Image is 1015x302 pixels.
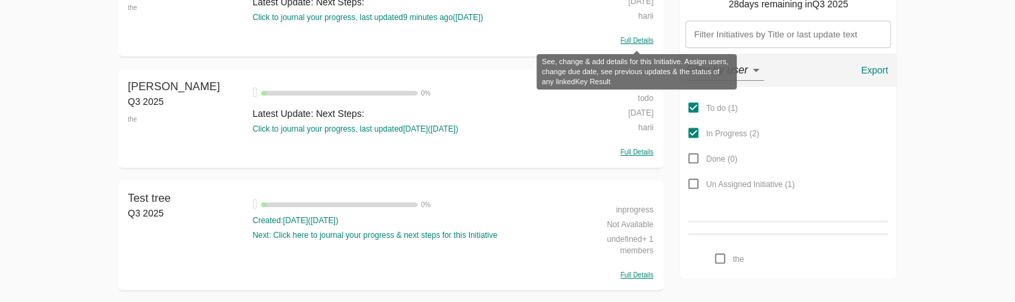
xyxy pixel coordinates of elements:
[252,12,568,23] div: Click to journal your progress, last updated 9 minutes ago ( [DATE] )
[252,230,568,241] div: Next: Click here to journal your progress & next steps for this Initiative
[575,104,653,119] div: [DATE]
[706,180,795,189] span: Un Assigned Initiative ( 1 )
[621,271,653,279] span: Full Details
[621,37,653,44] span: Full Details
[252,107,568,120] div: Latest Update: Next Steps:
[128,206,246,220] div: Q3 2025
[252,215,568,226] div: Created: [DATE] ( [DATE] )
[853,54,896,86] button: Export
[733,255,744,264] span: the
[621,148,653,156] span: Full Details
[575,216,653,231] div: Not Available
[575,90,653,104] div: todo
[421,90,430,97] span: 0 %
[706,154,737,164] span: Done ( 0 )
[575,231,653,257] div: undefined+ 1 members
[575,119,653,134] div: harii
[128,192,171,204] span: Test tree
[686,59,763,81] div: Filter by user
[128,80,220,93] span: [PERSON_NAME]
[421,201,430,208] span: 0 %
[706,104,737,113] span: To do ( 1 )
[128,95,246,108] div: Q3 2025
[575,201,653,216] div: inprogress
[128,108,246,131] div: the
[858,62,890,79] span: Export
[686,64,747,75] em: Filter by user
[706,129,759,138] span: In Progress ( 2 )
[252,124,568,135] div: Click to journal your progress, last updated [DATE] ( [DATE] )
[575,7,653,22] div: harii
[685,21,891,48] input: Filter Initiatives by Title or last update text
